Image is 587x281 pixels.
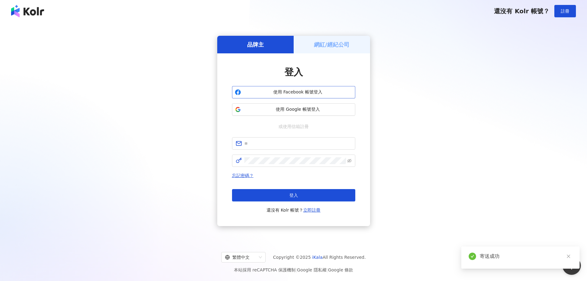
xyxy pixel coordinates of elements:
span: 還沒有 Kolr 帳號？ [267,206,321,214]
span: 使用 Google 帳號登入 [243,106,353,113]
span: Copyright © 2025 All Rights Reserved. [273,254,366,261]
span: 註冊 [561,9,569,14]
div: 寄送成功 [480,253,572,260]
div: 繁體中文 [225,252,256,262]
span: 登入 [284,67,303,77]
span: close [566,254,571,258]
a: 立即註冊 [303,208,320,213]
span: | [296,267,297,272]
img: logo [11,5,44,17]
a: iKala [312,255,323,260]
a: Google 隱私權 [297,267,327,272]
button: 使用 Google 帳號登入 [232,103,355,116]
button: 註冊 [554,5,576,17]
span: 本站採用 reCAPTCHA 保護機制 [234,266,353,274]
h5: 品牌主 [247,41,264,48]
span: 使用 Facebook 帳號登入 [243,89,353,95]
span: eye-invisible [347,159,352,163]
button: 登入 [232,189,355,201]
span: 還沒有 Kolr 帳號？ [494,7,549,15]
a: Google 條款 [328,267,353,272]
a: 忘記密碼？ [232,173,254,178]
h5: 網紅/經紀公司 [314,41,349,48]
button: 使用 Facebook 帳號登入 [232,86,355,98]
span: 登入 [289,193,298,198]
span: 或使用信箱註冊 [274,123,313,130]
span: | [327,267,328,272]
span: check-circle [469,253,476,260]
